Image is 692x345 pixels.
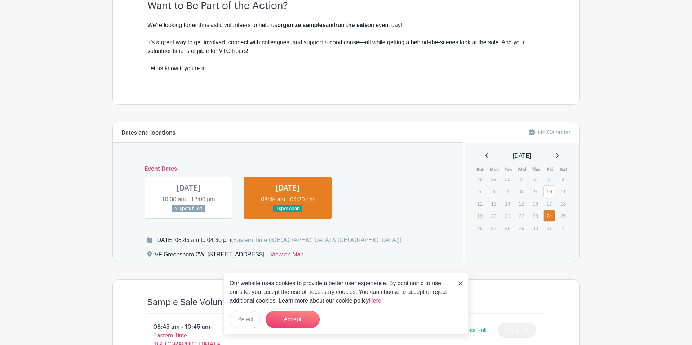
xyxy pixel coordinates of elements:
[155,250,265,262] div: VF Greensboro-2W, [STREET_ADDRESS]
[515,223,527,234] p: 29
[502,210,514,221] p: 21
[488,198,500,209] p: 13
[543,210,555,222] a: 24
[270,250,303,262] a: View on Map
[529,223,541,234] p: 30
[515,174,527,185] p: 1
[488,223,500,234] p: 27
[230,311,261,328] button: Reject
[543,198,555,209] p: 17
[335,22,368,28] strong: run the sale
[557,174,569,185] p: 4
[543,223,555,234] p: 31
[529,210,541,221] p: 23
[277,22,325,28] strong: organize samples
[557,223,569,234] p: 1
[461,327,487,333] span: Spots Full
[557,198,569,209] p: 18
[474,198,486,209] p: 12
[487,166,501,173] th: Mon
[502,174,514,185] p: 30
[557,166,571,173] th: Sat
[515,166,529,173] th: Wed
[529,166,543,173] th: Thu
[474,186,486,197] p: 5
[529,174,541,185] p: 2
[543,185,555,197] a: 10
[502,223,514,234] p: 28
[139,166,437,172] h6: Event Dates
[529,129,571,135] a: Hide Calendar
[474,166,488,173] th: Sun
[147,297,252,308] h4: Sample Sale Volunteering
[515,186,527,197] p: 8
[155,236,402,245] div: [DATE] 08:45 am to 04:30 pm
[529,198,541,209] p: 16
[488,210,500,221] p: 20
[369,297,381,304] a: Here
[515,198,527,209] p: 15
[488,186,500,197] p: 6
[147,64,545,81] div: Let us know if you're in.
[266,311,320,328] button: Accept
[231,237,402,243] span: (Eastern Time ([GEOGRAPHIC_DATA] & [GEOGRAPHIC_DATA]))
[502,198,514,209] p: 14
[474,174,486,185] p: 28
[474,223,486,234] p: 26
[488,174,500,185] p: 29
[513,152,531,160] span: [DATE]
[147,21,545,64] div: We're looking for enthusiastic volunteers to help us and on event day! It’s a great way to get in...
[515,210,527,221] p: 22
[501,166,515,173] th: Tue
[230,279,451,305] p: Our website uses cookies to provide a better user experience. By continuing to use our site, you ...
[529,186,541,197] p: 9
[474,210,486,221] p: 19
[121,130,176,136] h6: Dates and locations
[502,186,514,197] p: 7
[458,281,463,286] img: close_button-5f87c8562297e5c2d7936805f587ecaba9071eb48480494691a3f1689db116b3.svg
[557,186,569,197] p: 11
[543,174,555,185] p: 3
[557,210,569,221] p: 25
[543,166,557,173] th: Fri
